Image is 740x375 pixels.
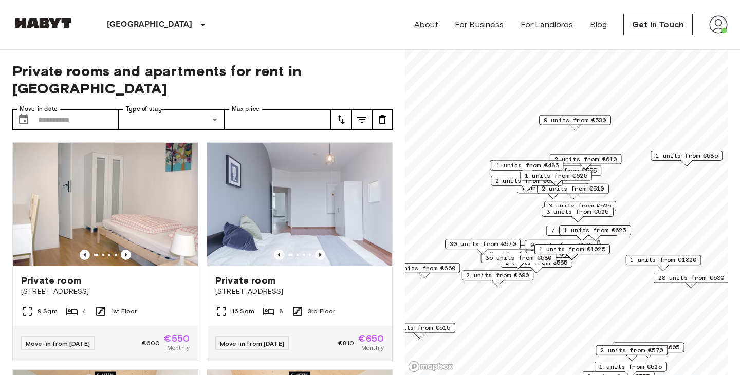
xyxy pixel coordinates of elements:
[80,250,90,260] button: Previous image
[539,245,605,254] span: 1 units from €1025
[551,226,614,235] span: 7 units from €585
[331,109,351,130] button: tune
[274,250,284,260] button: Previous image
[207,142,393,361] a: Marketing picture of unit DE-01-047-01HPrevious imagePrevious imagePrivate room[STREET_ADDRESS]16...
[232,307,254,316] span: 16 Sqm
[600,346,663,355] span: 2 units from €570
[655,151,718,160] span: 1 units from €585
[466,271,529,280] span: 2 units from €690
[613,342,684,358] div: Map marker
[111,307,137,316] span: 1st Floor
[121,250,131,260] button: Previous image
[505,258,568,267] span: 2 units from €555
[658,273,725,283] span: 23 units from €530
[455,18,504,31] a: For Business
[617,343,680,352] span: 4 units from €605
[534,166,597,175] span: 3 units from €555
[21,274,81,287] span: Private room
[530,240,593,250] span: 9 units from €585
[338,339,355,348] span: €810
[554,155,617,164] span: 2 units from €610
[625,255,701,271] div: Map marker
[207,143,392,266] img: Marketing picture of unit DE-01-047-01H
[522,183,584,193] span: 1 units from €565
[393,264,455,273] span: 1 units from €660
[215,274,275,287] span: Private room
[358,334,384,343] span: €650
[315,250,325,260] button: Previous image
[167,343,190,352] span: Monthly
[13,109,34,130] button: Choose date
[496,161,559,170] span: 1 units from €485
[520,171,592,186] div: Map marker
[361,343,384,352] span: Monthly
[542,207,614,222] div: Map marker
[521,18,573,31] a: For Landlords
[20,105,58,114] label: Move-in date
[351,109,372,130] button: tune
[599,362,662,371] span: 1 units from €525
[526,240,598,256] div: Map marker
[525,241,600,257] div: Map marker
[654,273,729,289] div: Map marker
[546,207,609,216] span: 3 units from €525
[12,18,74,28] img: Habyt
[126,105,162,114] label: Type of stay
[491,176,563,192] div: Map marker
[529,165,601,181] div: Map marker
[559,225,631,241] div: Map marker
[279,307,283,316] span: 8
[651,151,723,166] div: Map marker
[525,171,587,180] span: 1 units from €625
[596,345,668,361] div: Map marker
[525,240,600,256] div: Map marker
[564,226,626,235] span: 1 units from €625
[388,323,451,332] span: 1 units from €515
[445,239,521,255] div: Map marker
[388,263,460,279] div: Map marker
[492,160,564,176] div: Map marker
[490,160,565,176] div: Map marker
[308,307,335,316] span: 3rd Floor
[383,323,455,339] div: Map marker
[13,143,198,266] img: Marketing picture of unit DE-01-093-04M
[542,184,604,193] span: 2 units from €510
[623,14,693,35] a: Get in Touch
[495,176,558,185] span: 2 units from €565
[142,339,160,348] span: €600
[82,307,86,316] span: 4
[526,243,601,259] div: Map marker
[590,18,607,31] a: Blog
[485,253,551,262] span: 35 units from €580
[461,270,533,286] div: Map marker
[26,340,90,347] span: Move-in from [DATE]
[630,255,696,265] span: 1 units from €1320
[220,340,284,347] span: Move-in from [DATE]
[215,287,384,297] span: [STREET_ADDRESS]
[537,183,609,199] div: Map marker
[12,62,393,97] span: Private rooms and apartments for rent in [GEOGRAPHIC_DATA]
[550,154,622,170] div: Map marker
[517,183,589,199] div: Map marker
[546,226,618,241] div: Map marker
[450,239,516,249] span: 30 units from €570
[544,201,616,217] div: Map marker
[414,18,438,31] a: About
[709,15,728,34] img: avatar
[501,257,572,273] div: Map marker
[544,116,606,125] span: 9 units from €530
[107,18,193,31] p: [GEOGRAPHIC_DATA]
[408,361,453,372] a: Mapbox logo
[372,109,393,130] button: tune
[232,105,260,114] label: Max price
[21,287,190,297] span: [STREET_ADDRESS]
[549,201,612,211] span: 3 units from €525
[534,244,610,260] div: Map marker
[164,334,190,343] span: €550
[539,115,611,131] div: Map marker
[12,142,198,361] a: Marketing picture of unit DE-01-093-04MPrevious imagePrevious imagePrivate room[STREET_ADDRESS]9 ...
[38,307,58,316] span: 9 Sqm
[480,253,556,269] div: Map marker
